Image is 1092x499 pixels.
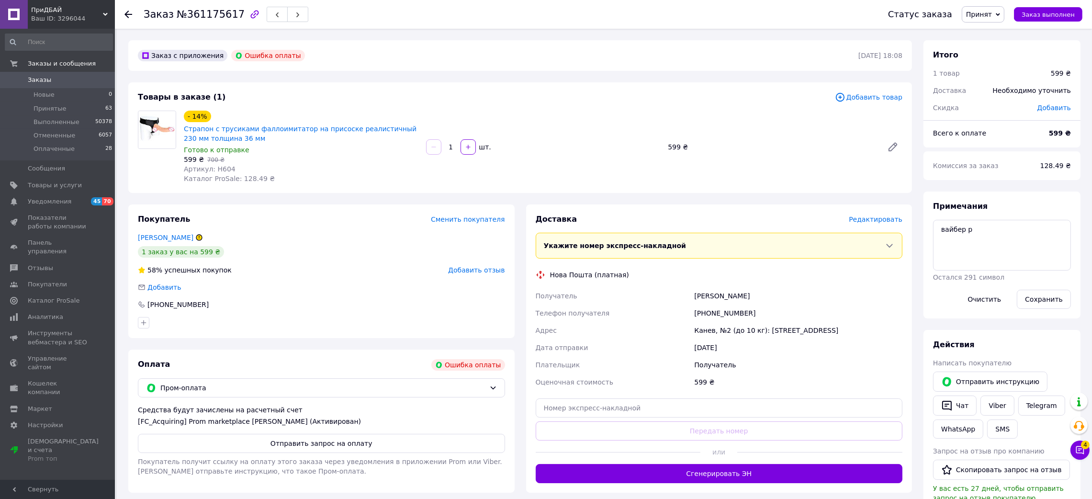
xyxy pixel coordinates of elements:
span: Всего к оплате [933,129,986,137]
span: Оплата [138,360,170,369]
span: Панель управления [28,238,89,256]
button: Чат с покупателем4 [1070,441,1090,460]
span: 70 [102,197,113,205]
span: Написать покупателю [933,359,1012,367]
span: Сменить покупателя [431,215,505,223]
span: Телефон получателя [536,309,610,317]
span: Показатели работы компании [28,214,89,231]
div: 599 ₴ [664,140,879,154]
div: - 14% [184,111,211,122]
span: Товары в заказе (1) [138,92,225,102]
span: Получатель [536,292,577,300]
span: Кошелек компании [28,379,89,397]
button: Отправить инструкцию [933,372,1047,392]
div: Нова Пошта (платная) [548,270,631,280]
span: Маркет [28,405,52,413]
span: Действия [933,340,975,349]
div: успешных покупок [138,265,232,275]
span: Оплаченные [34,145,75,153]
span: Добавить [147,284,181,291]
div: Статус заказа [888,10,952,19]
a: Telegram [1018,396,1065,416]
span: Аналитика [28,313,63,321]
span: Новые [34,91,55,99]
span: Остался 291 символ [933,273,1004,281]
span: Готово к отправке [184,146,249,154]
a: [PERSON_NAME] [138,234,193,241]
span: 45 [91,197,102,205]
span: или [700,447,737,457]
span: Покупатели [28,280,67,289]
span: Заказы [28,76,51,84]
span: 128.49 ₴ [1040,162,1071,170]
span: 1 товар [933,69,960,77]
span: Пром-оплата [160,383,485,393]
span: Скидка [933,104,959,112]
span: Покупатель [138,215,190,224]
span: Заказ [144,9,174,20]
span: ПриДБАЙ [31,6,103,14]
div: Prom топ [28,454,99,463]
span: Примечания [933,202,988,211]
img: Страпон с трусиками фаллоимитатор на присоске реалистичный 230 мм толщина 36 мм [138,111,176,148]
div: [PHONE_NUMBER] [692,305,904,322]
span: Уведомления [28,197,71,206]
div: [PHONE_NUMBER] [146,300,210,309]
span: №361175617 [177,9,245,20]
div: 599 ₴ [692,374,904,391]
button: Чат [933,396,977,416]
span: [DEMOGRAPHIC_DATA] и счета [28,437,99,464]
span: 63 [105,104,112,113]
span: 599 ₴ [184,156,204,163]
span: Оценочная стоимость [536,378,614,386]
b: 599 ₴ [1049,129,1071,137]
div: Заказ с приложения [138,50,227,61]
span: Доставка [536,215,577,224]
span: Добавить отзыв [448,266,505,274]
button: Отправить запрос на оплату [138,434,505,453]
span: Доставка [933,87,966,94]
div: [FC_Acquiring] Prom marketplace [PERSON_NAME] (Активирован) [138,417,505,426]
span: 0 [109,91,112,99]
span: Выполненные [34,118,79,126]
span: Инструменты вебмастера и SEO [28,329,89,346]
div: 599 ₴ [1051,68,1071,78]
span: Каталог ProSale [28,296,79,305]
input: Поиск [5,34,113,51]
span: Добавить товар [835,92,902,102]
span: Укажите номер экспресс-накладной [544,242,687,249]
div: Ошибка оплаты [231,50,305,61]
div: [DATE] [692,339,904,356]
div: Ошибка оплаты [431,359,505,371]
span: Запрос на отзыв про компанию [933,447,1045,455]
button: Скопировать запрос на отзыв [933,460,1070,480]
textarea: вайбер р [933,220,1071,271]
input: Номер экспресс-накладной [536,398,903,418]
span: Отмененные [34,131,75,140]
div: Канев, №2 (до 10 кг): [STREET_ADDRESS] [692,322,904,339]
span: Управление сайтом [28,354,89,372]
span: Адрес [536,327,557,334]
div: 1 заказ у вас на 599 ₴ [138,246,224,258]
span: Товары и услуги [28,181,82,190]
div: Ваш ID: 3296044 [31,14,115,23]
div: шт. [477,142,492,152]
span: Итого [933,50,958,59]
span: Каталог ProSale: 128.49 ₴ [184,175,275,182]
span: Редактировать [849,215,902,223]
span: Настройки [28,421,63,430]
span: 700 ₴ [207,157,225,163]
span: Заказ выполнен [1022,11,1075,18]
span: Артикул: H604 [184,165,236,173]
span: Заказы и сообщения [28,59,96,68]
button: Сохранить [1017,290,1071,309]
div: Необходимо уточнить [987,80,1077,101]
span: Покупатель получит ссылку на оплату этого заказа через уведомления в приложении Prom или Viber. [... [138,458,502,475]
span: Комиссия за заказ [933,162,999,170]
span: 4 [1081,441,1090,449]
span: 50378 [95,118,112,126]
div: Вернуться назад [124,10,132,19]
span: Дата отправки [536,344,588,352]
a: Viber [980,396,1014,416]
a: Страпон с трусиками фаллоимитатор на присоске реалистичный 230 мм толщина 36 мм [184,125,417,142]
